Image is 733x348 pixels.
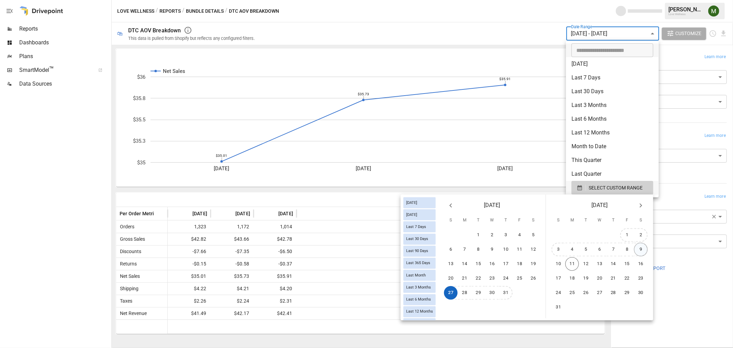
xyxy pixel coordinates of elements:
[566,112,659,126] li: Last 6 Months
[485,286,499,300] button: 30
[403,197,436,208] div: [DATE]
[444,243,458,257] button: 6
[403,273,429,278] span: Last Month
[526,243,540,257] button: 12
[403,209,436,220] div: [DATE]
[458,257,471,271] button: 14
[634,243,648,257] button: 9
[403,294,436,305] div: Last 6 Months
[403,249,431,253] span: Last 90 Days
[552,272,565,285] button: 17
[458,286,471,300] button: 28
[566,140,659,153] li: Month to Date
[579,257,593,271] button: 12
[403,233,436,244] div: Last 30 Days
[620,286,634,300] button: 29
[500,214,512,228] span: Thursday
[620,272,634,285] button: 22
[607,272,620,285] button: 21
[634,286,648,300] button: 30
[458,214,471,228] span: Monday
[499,243,513,257] button: 10
[566,98,659,112] li: Last 3 Months
[579,272,593,285] button: 19
[566,167,659,181] li: Last Quarter
[593,243,607,257] button: 6
[621,214,633,228] span: Friday
[552,214,565,228] span: Sunday
[565,272,579,285] button: 18
[403,306,436,317] div: Last 12 Months
[471,228,485,242] button: 1
[513,243,526,257] button: 11
[634,272,648,285] button: 23
[513,272,526,285] button: 25
[527,214,540,228] span: Saturday
[607,257,620,271] button: 14
[552,243,565,257] button: 3
[579,243,593,257] button: 5
[526,272,540,285] button: 26
[566,126,659,140] li: Last 12 Months
[403,297,434,302] span: Last 6 Months
[499,228,513,242] button: 3
[403,282,436,293] div: Last 3 Months
[499,272,513,285] button: 24
[403,309,436,314] span: Last 12 Months
[403,261,433,265] span: Last 365 Days
[552,286,565,300] button: 24
[634,228,648,242] button: 2
[607,214,620,228] span: Thursday
[580,214,592,228] span: Tuesday
[552,257,565,271] button: 10
[485,243,499,257] button: 9
[593,286,607,300] button: 27
[566,71,659,85] li: Last 7 Days
[499,257,513,271] button: 17
[513,257,526,271] button: 18
[484,201,500,210] span: [DATE]
[589,184,643,192] span: SELECT CUSTOM RANGE
[565,257,579,271] button: 11
[403,221,436,232] div: Last 7 Days
[552,301,565,314] button: 31
[620,228,634,242] button: 1
[565,243,579,257] button: 4
[635,214,647,228] span: Saturday
[486,214,498,228] span: Wednesday
[565,286,579,300] button: 25
[571,181,653,195] button: SELECT CUSTOM RANGE
[445,214,457,228] span: Sunday
[471,257,485,271] button: 15
[526,228,540,242] button: 5
[620,257,634,271] button: 15
[403,318,436,329] div: Last Year
[471,243,485,257] button: 8
[458,243,471,257] button: 7
[566,85,659,98] li: Last 30 Days
[620,243,634,257] button: 8
[634,199,648,213] button: Next month
[566,57,659,71] li: [DATE]
[513,228,526,242] button: 4
[579,286,593,300] button: 26
[403,246,436,257] div: Last 90 Days
[472,214,485,228] span: Tuesday
[499,286,513,300] button: 31
[403,200,420,205] span: [DATE]
[444,272,458,285] button: 20
[485,272,499,285] button: 23
[485,228,499,242] button: 2
[471,272,485,285] button: 22
[566,214,578,228] span: Monday
[526,257,540,271] button: 19
[444,199,458,213] button: Previous month
[593,272,607,285] button: 20
[591,201,608,210] span: [DATE]
[444,257,458,271] button: 13
[566,153,659,167] li: This Quarter
[471,286,485,300] button: 29
[403,213,420,217] span: [DATE]
[403,270,436,281] div: Last Month
[593,214,606,228] span: Wednesday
